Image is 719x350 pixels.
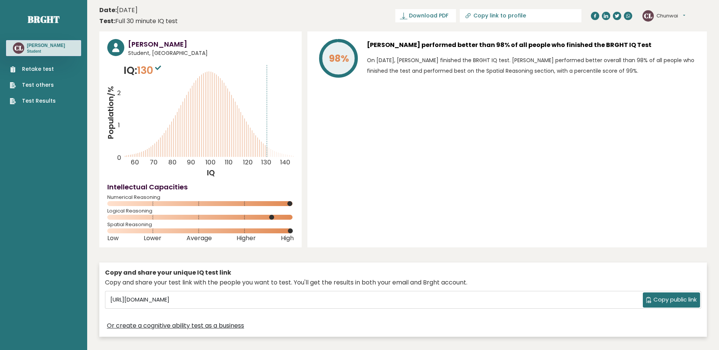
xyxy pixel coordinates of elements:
span: Download PDF [409,12,448,20]
tspan: 130 [262,158,272,167]
tspan: 90 [187,158,195,167]
p: Student [27,49,65,54]
span: Spatial Reasoning [107,223,294,226]
a: Test others [10,81,56,89]
h3: [PERSON_NAME] performed better than 98% of all people who finished the BRGHT IQ Test [367,39,699,51]
button: Copy public link [643,292,700,308]
tspan: 2 [117,88,121,97]
p: On [DATE], [PERSON_NAME] finished the BRGHT IQ test. [PERSON_NAME] performed better overall than ... [367,55,699,76]
a: Download PDF [395,9,456,22]
h3: [PERSON_NAME] [27,42,65,48]
tspan: 1 [118,120,120,130]
tspan: IQ [207,167,215,178]
tspan: 140 [280,158,291,167]
text: CL [14,44,23,52]
span: Average [186,237,212,240]
span: Numerical Reasoning [107,196,294,199]
tspan: 60 [131,158,139,167]
span: Logical Reasoning [107,209,294,212]
div: Copy and share your test link with the people you want to test. You'll get the results in both yo... [105,278,701,287]
div: Copy and share your unique IQ test link [105,268,701,277]
p: IQ: [124,63,163,78]
b: Date: [99,6,117,14]
tspan: 110 [225,158,233,167]
b: Test: [99,17,115,25]
span: 130 [137,63,163,77]
tspan: 0 [117,153,121,162]
span: Higher [237,237,256,240]
button: Chunwai [656,12,685,20]
text: CL [644,11,652,20]
a: Test Results [10,97,56,105]
tspan: 100 [205,158,216,167]
span: Low [107,237,119,240]
span: High [281,237,294,240]
time: [DATE] [99,6,138,15]
h3: [PERSON_NAME] [128,39,294,49]
a: Brght [28,13,60,25]
span: Student, [GEOGRAPHIC_DATA] [128,49,294,57]
span: Copy public link [653,295,697,304]
tspan: 70 [150,158,158,167]
tspan: Population/% [105,86,116,139]
a: Or create a cognitive ability test as a business [107,321,244,330]
tspan: 98% [329,52,349,65]
span: Lower [144,237,161,240]
h4: Intellectual Capacities [107,182,294,192]
div: Full 30 minute IQ test [99,17,178,26]
tspan: 120 [243,158,253,167]
tspan: 80 [168,158,177,167]
a: Retake test [10,65,56,73]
